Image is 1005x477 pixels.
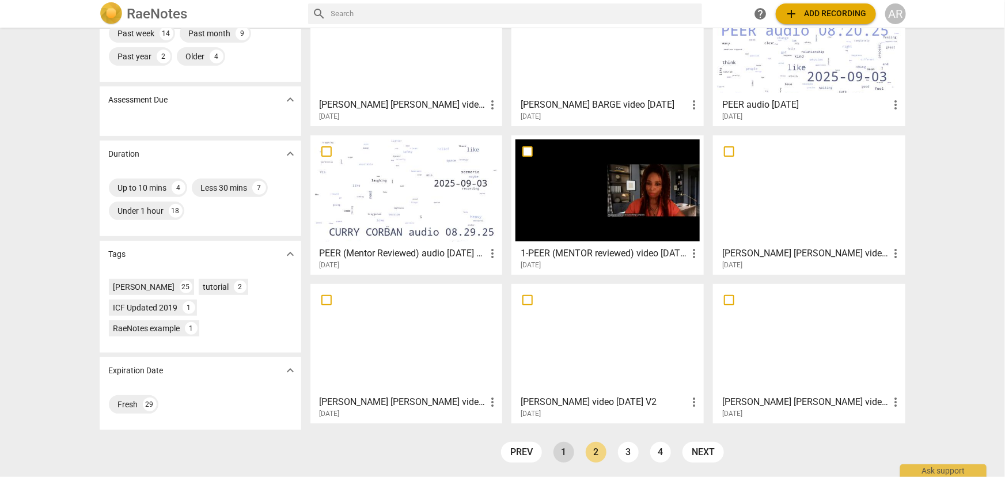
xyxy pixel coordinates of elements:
span: add [785,7,799,21]
a: next [682,442,724,463]
button: Upload [776,3,876,24]
div: Fresh [118,399,138,410]
a: Page 4 [650,442,671,463]
span: [DATE] [521,260,541,270]
input: Search [331,5,697,23]
a: 1-PEER (MENTOR reviewed) video [DATE] PCC[DATE] [515,139,700,270]
a: PEER (Mentor Reviewed) audio [DATE] DIST[DATE] [314,139,499,270]
div: RaeNotes example [113,323,180,334]
h3: CURRY CORBAN video 08.29.25 V2 [521,395,687,409]
span: [DATE] [521,112,541,122]
div: Past month [189,28,231,39]
div: Past week [118,28,155,39]
div: tutorial [203,281,229,293]
span: more_vert [687,247,701,260]
div: 7 [252,181,266,195]
span: more_vert [889,98,902,112]
div: 29 [143,397,157,411]
img: Logo [100,2,123,25]
div: 14 [160,26,173,40]
a: [PERSON_NAME] [PERSON_NAME] video [DATE][DATE] [314,288,499,418]
span: expand_more [283,364,297,377]
div: Older [186,51,205,62]
button: Show more [282,245,299,263]
p: Expiration Date [109,365,164,377]
span: expand_more [283,247,297,261]
a: Page 2 is your current page [586,442,606,463]
a: LogoRaeNotes [100,2,299,25]
span: Add recording [785,7,867,21]
span: help [754,7,768,21]
a: prev [501,442,542,463]
div: Past year [118,51,152,62]
span: more_vert [889,395,902,409]
div: 1 [183,301,195,314]
h3: CURRY CARUSO video 09.04.25 [320,98,486,112]
span: [DATE] [521,409,541,419]
h3: CURRY CARUSO video 08.18.25 v2 [722,395,889,409]
span: more_vert [486,247,499,260]
div: 1 [185,322,198,335]
div: 9 [236,26,249,40]
a: Page 1 [553,442,574,463]
div: 18 [169,204,183,218]
span: [DATE] [722,112,742,122]
p: Assessment Due [109,94,168,106]
a: Help [750,3,771,24]
div: Under 1 hour [118,205,164,217]
h3: 1-PEER (MENTOR reviewed) video 08.29.25 PCC [521,247,687,260]
div: Less 30 mins [201,182,248,194]
span: search [313,7,327,21]
span: more_vert [486,98,499,112]
div: Ask support [900,464,987,477]
div: 2 [157,50,170,63]
h3: CURRY BARGE video 09.03.25 [521,98,687,112]
a: [PERSON_NAME] video [DATE] V2[DATE] [515,288,700,418]
div: 4 [210,50,223,63]
span: [DATE] [320,112,340,122]
h2: RaeNotes [127,6,188,22]
span: more_vert [486,395,499,409]
div: Up to 10 mins [118,182,167,194]
span: expand_more [283,147,297,161]
div: [PERSON_NAME] [113,281,175,293]
a: [PERSON_NAME] [PERSON_NAME] video [DATE][DATE] [717,139,901,270]
button: Show more [282,145,299,162]
div: 2 [234,281,246,293]
h3: PEER (Mentor Reviewed) audio 08.29.25 DIST [320,247,486,260]
div: 4 [172,181,185,195]
a: Page 3 [618,442,639,463]
span: [DATE] [722,409,742,419]
span: more_vert [687,395,701,409]
button: AR [885,3,906,24]
p: Duration [109,148,140,160]
span: more_vert [889,247,902,260]
div: 25 [180,281,192,293]
span: more_vert [687,98,701,112]
span: [DATE] [320,260,340,270]
span: [DATE] [722,260,742,270]
button: Show more [282,91,299,108]
h3: CURRY FARINELLA video 08.20.25 [722,247,889,260]
button: Show more [282,362,299,379]
div: ICF Updated 2019 [113,302,178,313]
span: [DATE] [320,409,340,419]
span: expand_more [283,93,297,107]
p: Tags [109,248,126,260]
h3: CURRY FARINELLA video 08.05.25 [320,395,486,409]
h3: PEER audio 08.20.25 [722,98,889,112]
a: [PERSON_NAME] [PERSON_NAME] video [DATE] v2[DATE] [717,288,901,418]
